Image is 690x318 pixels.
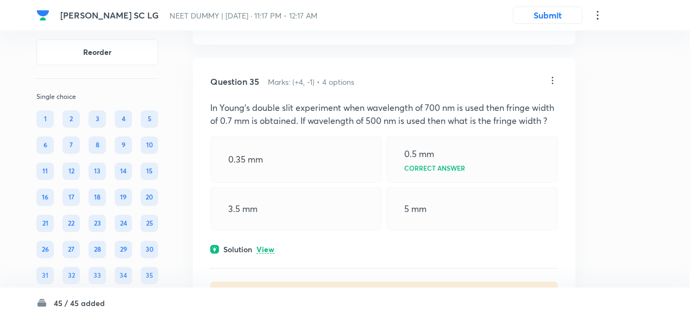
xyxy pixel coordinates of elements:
[36,9,49,22] img: Company Logo
[513,7,582,24] button: Submit
[404,165,465,171] p: Correct answer
[36,241,54,258] div: 26
[141,241,158,258] div: 30
[36,110,54,128] div: 1
[141,215,158,232] div: 25
[141,110,158,128] div: 5
[62,241,80,258] div: 27
[54,297,105,309] h6: 45 / 45 added
[141,267,158,284] div: 35
[62,215,80,232] div: 22
[115,189,132,206] div: 19
[89,189,106,206] div: 18
[62,110,80,128] div: 2
[210,245,219,254] img: solution.svg
[36,39,158,65] button: Reorder
[89,241,106,258] div: 28
[115,215,132,232] div: 24
[62,189,80,206] div: 17
[62,267,80,284] div: 32
[404,147,434,160] p: 0.5 mm
[89,163,106,180] div: 13
[115,267,132,284] div: 34
[62,136,80,154] div: 7
[60,9,159,21] span: [PERSON_NAME] SC LG
[141,163,158,180] div: 15
[268,76,354,88] h6: Marks: (+4, -1) • 4 options
[228,202,258,215] p: 3.5 mm
[89,267,106,284] div: 33
[170,10,317,21] span: NEET DUMMY | [DATE] · 11:17 PM - 12:17 AM
[36,136,54,154] div: 6
[36,92,158,102] p: Single choice
[36,267,54,284] div: 31
[141,136,158,154] div: 10
[89,110,106,128] div: 3
[89,215,106,232] div: 23
[115,136,132,154] div: 9
[223,244,252,255] h6: Solution
[36,163,54,180] div: 11
[36,189,54,206] div: 16
[115,241,132,258] div: 29
[115,110,132,128] div: 4
[228,153,263,166] p: 0.35 mm
[36,9,52,22] a: Company Logo
[89,136,106,154] div: 8
[210,75,259,88] h5: Question 35
[404,202,426,215] p: 5 mm
[115,163,132,180] div: 14
[62,163,80,180] div: 12
[36,215,54,232] div: 21
[141,189,158,206] div: 20
[256,246,274,254] p: View
[210,101,558,127] p: In Young's double slit experiment when wavelength of 700 nm is used then fringe width of 0.7 mm i...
